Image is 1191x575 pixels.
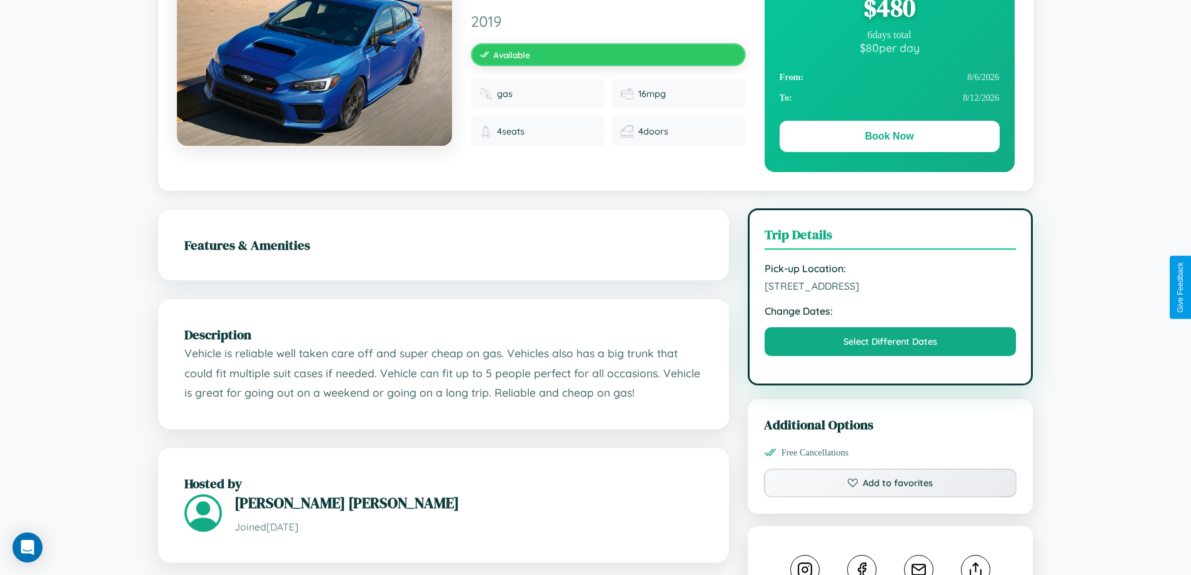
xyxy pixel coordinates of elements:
span: Available [493,49,530,60]
h2: Hosted by [184,474,703,492]
span: gas [497,88,513,99]
p: Vehicle is reliable well taken care off and super cheap on gas. Vehicles also has a big trunk tha... [184,343,703,403]
strong: Change Dates: [765,305,1017,317]
span: 4 seats [497,126,525,137]
img: Fuel type [480,88,492,100]
strong: From: [780,72,804,83]
strong: Pick-up Location: [765,262,1017,275]
p: Joined [DATE] [234,518,703,536]
span: 2019 [471,12,746,31]
img: Fuel efficiency [621,88,633,100]
h3: [PERSON_NAME] [PERSON_NAME] [234,492,703,513]
span: 4 doors [638,126,668,137]
div: 8 / 6 / 2026 [780,67,1000,88]
div: Open Intercom Messenger [13,532,43,562]
span: 16 mpg [638,88,666,99]
button: Select Different Dates [765,327,1017,356]
div: 6 days total [780,29,1000,41]
div: 8 / 12 / 2026 [780,88,1000,108]
img: Doors [621,125,633,138]
button: Add to favorites [764,469,1017,497]
strong: To: [780,93,792,103]
h3: Additional Options [764,415,1017,434]
button: Book Now [780,121,1000,152]
h2: Features & Amenities [184,236,703,254]
img: Seats [480,125,492,138]
div: $ 80 per day [780,41,1000,54]
h3: Trip Details [765,225,1017,250]
div: Give Feedback [1176,262,1185,313]
span: Free Cancellations [781,447,849,458]
span: [STREET_ADDRESS] [765,280,1017,292]
h2: Description [184,325,703,343]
